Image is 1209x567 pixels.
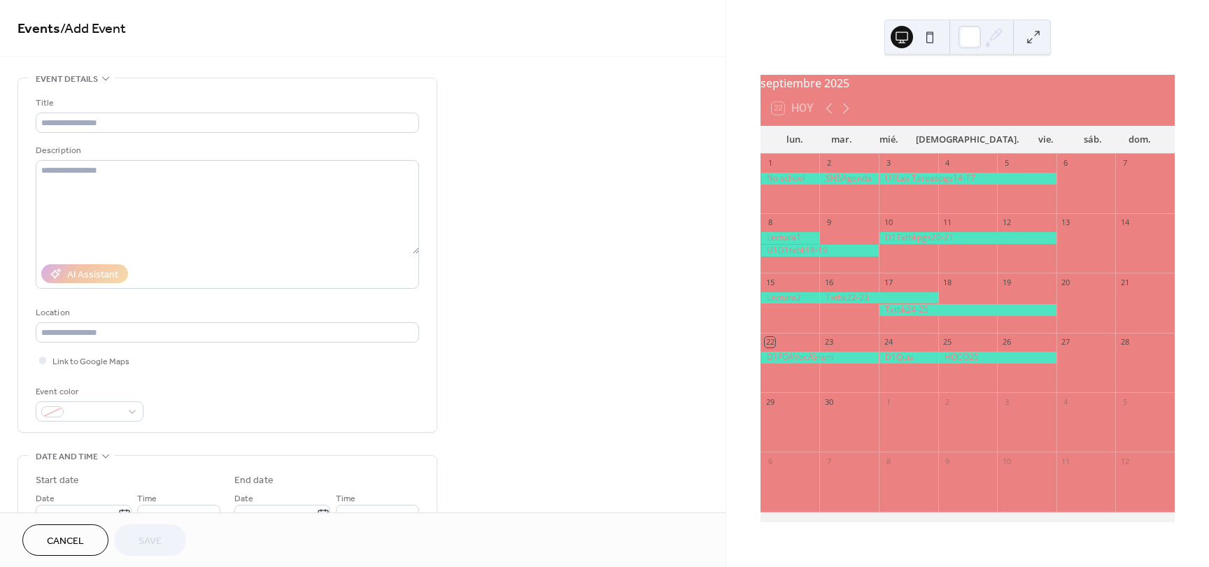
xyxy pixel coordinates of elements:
[1119,337,1130,347] div: 28
[772,126,819,154] div: lun.
[823,396,834,407] div: 30
[36,306,416,320] div: Location
[36,450,98,464] span: Date and time
[765,158,775,168] div: 1
[1001,277,1012,287] div: 19
[1119,158,1130,168] div: 7
[879,173,1056,185] div: U1Las Tareaspgs14-17
[942,277,953,287] div: 18
[52,354,129,369] span: Link to Google Maps
[819,173,879,185] div: SHSAgenda
[942,337,953,347] div: 25
[883,456,893,466] div: 8
[765,337,775,347] div: 22
[36,143,416,158] div: Description
[883,277,893,287] div: 17
[761,173,820,185] div: No school
[22,524,108,556] button: Cancel
[1001,158,1012,168] div: 5
[823,158,834,168] div: 2
[137,491,157,506] span: Time
[1119,396,1130,407] div: 5
[36,72,98,87] span: Event details
[17,15,60,43] a: Events
[883,396,893,407] div: 1
[1119,277,1130,287] div: 21
[942,158,953,168] div: 4
[942,396,953,407] div: 2
[336,491,355,506] span: Time
[1061,158,1071,168] div: 6
[942,456,953,466] div: 9
[1061,217,1071,228] div: 13
[942,217,953,228] div: 11
[823,456,834,466] div: 7
[1061,396,1071,407] div: 4
[865,126,912,154] div: mié.
[36,473,79,488] div: Start date
[1001,456,1012,466] div: 10
[938,352,1056,364] div: HOCO25
[36,491,55,506] span: Date
[1001,396,1012,407] div: 3
[761,75,1175,92] div: septiembre 2025
[761,352,879,364] div: D1FOAVoc/Gram
[765,217,775,228] div: 8
[823,337,834,347] div: 23
[912,126,1023,154] div: [DEMOGRAPHIC_DATA].
[823,277,834,287] div: 16
[761,245,879,257] div: U1D1txbk18-19
[765,277,775,287] div: 15
[1119,456,1130,466] div: 12
[823,217,834,228] div: 9
[36,385,141,399] div: Event color
[765,396,775,407] div: 29
[36,96,416,110] div: Title
[765,456,775,466] div: 6
[60,15,126,43] span: / Add Event
[761,292,820,304] div: Lectura2
[1061,337,1071,347] div: 27
[819,126,865,154] div: mar.
[1001,217,1012,228] div: 12
[883,158,893,168] div: 3
[879,232,1056,244] div: D1Txtbkpgs20-21
[1061,456,1071,466] div: 11
[883,217,893,228] div: 10
[761,232,820,244] div: Lectura1
[819,292,938,304] div: Txtbk22-23
[879,352,938,364] div: D1Quiz
[1070,126,1117,154] div: sáb.
[234,473,274,488] div: End date
[1061,277,1071,287] div: 20
[1117,126,1164,154] div: dom.
[47,534,84,549] span: Cancel
[879,304,1056,316] div: Txtbk24-25
[234,491,253,506] span: Date
[1119,217,1130,228] div: 14
[1023,126,1070,154] div: vie.
[1001,337,1012,347] div: 26
[883,337,893,347] div: 24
